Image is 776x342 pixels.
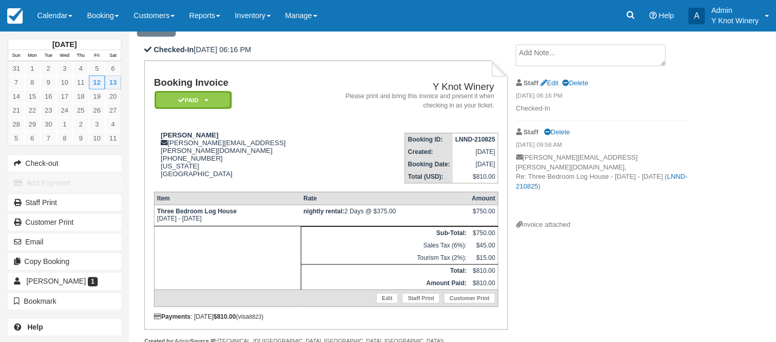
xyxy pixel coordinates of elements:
a: 13 [105,75,121,89]
td: $810.00 [469,264,498,277]
strong: Three Bedroom Log House [157,208,237,215]
strong: nightly rental [303,208,344,215]
td: $750.00 [469,226,498,239]
a: Edit [540,79,558,87]
a: 4 [105,117,121,131]
button: Check-out [8,155,121,172]
span: Help [659,11,674,20]
i: Help [649,12,657,19]
p: [PERSON_NAME][EMAIL_ADDRESS][PERSON_NAME][DOMAIN_NAME], Re: Three Bedroom Log House - [DATE] - [D... [516,153,690,220]
td: $15.00 [469,252,498,265]
a: 9 [40,75,56,89]
a: Help [8,319,121,335]
a: 10 [56,75,72,89]
small: 8823 [249,314,261,320]
a: Staff Print [402,293,440,303]
a: Delete [562,79,588,87]
a: 7 [8,75,24,89]
td: [DATE] [453,158,498,170]
em: [DATE] 09:58 AM [516,141,690,152]
button: Bookmark [8,293,121,309]
a: 28 [8,117,24,131]
a: 11 [105,131,121,145]
a: 10 [89,131,105,145]
a: 16 [40,89,56,103]
a: LNND-210825 [516,173,687,190]
a: 18 [73,89,89,103]
a: 23 [40,103,56,117]
button: Add Payment [8,175,121,191]
td: $45.00 [469,239,498,252]
h2: Y Knot Winery [335,82,494,92]
a: 11 [73,75,89,89]
a: Paid [154,90,228,110]
img: checkfront-main-nav-mini-logo.png [7,8,23,24]
a: 29 [24,117,40,131]
a: 17 [56,89,72,103]
b: Checked-In [153,45,194,54]
th: Total (USD): [405,170,453,183]
th: Item [154,192,301,205]
strong: $810.00 [213,313,236,320]
td: [DATE] - [DATE] [154,205,301,226]
th: Tue [40,50,56,61]
h1: Booking Invoice [154,77,331,88]
a: 1 [56,117,72,131]
a: 8 [24,75,40,89]
a: 24 [56,103,72,117]
td: 2 Days @ $375.00 [301,205,469,226]
div: A [688,8,705,24]
a: Customer Print [8,214,121,230]
a: [PERSON_NAME] 1 [8,273,121,289]
a: 7 [40,131,56,145]
div: Invoice attached [516,220,690,230]
button: Copy Booking [8,253,121,270]
a: 21 [8,103,24,117]
th: Fri [89,50,105,61]
strong: Payments [154,313,191,320]
b: Help [27,323,43,331]
strong: Staff [523,79,538,87]
p: Y Knot Winery [711,15,758,26]
em: Paid [154,91,232,109]
th: Amount Paid: [301,277,469,290]
em: [DATE] 06:16 PM [516,91,690,103]
th: Thu [73,50,89,61]
address: Please print and bring this invoice and present it when checking in as your ticket. [335,92,494,110]
a: 2 [40,61,56,75]
button: Email [8,234,121,250]
div: [PERSON_NAME][EMAIL_ADDRESS][PERSON_NAME][DOMAIN_NAME] [PHONE_NUMBER] [US_STATE] [GEOGRAPHIC_DATA] [154,131,331,178]
a: Edit [376,293,398,303]
a: 15 [24,89,40,103]
a: 20 [105,89,121,103]
a: 1 [24,61,40,75]
a: Staff Print [8,194,121,211]
a: 27 [105,103,121,117]
th: Sat [105,50,121,61]
strong: [DATE] [52,40,76,49]
td: $810.00 [469,277,498,290]
a: 6 [105,61,121,75]
th: Amount [469,192,498,205]
th: Sun [8,50,24,61]
a: 22 [24,103,40,117]
th: Created: [405,146,453,158]
a: 5 [8,131,24,145]
th: Booking Date: [405,158,453,170]
td: $810.00 [453,170,498,183]
th: Sub-Total: [301,226,469,239]
strong: LNND-210825 [455,136,495,143]
th: Mon [24,50,40,61]
a: 3 [56,61,72,75]
div: : [DATE] (visa ) [154,313,498,320]
p: [DATE] 06:16 PM [144,44,507,55]
strong: [PERSON_NAME] [161,131,219,139]
p: Admin [711,5,758,15]
a: 31 [8,61,24,75]
a: 30 [40,117,56,131]
a: Delete [544,128,570,136]
div: $750.00 [472,208,495,223]
th: Total: [301,264,469,277]
th: Booking ID: [405,133,453,146]
a: 9 [73,131,89,145]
